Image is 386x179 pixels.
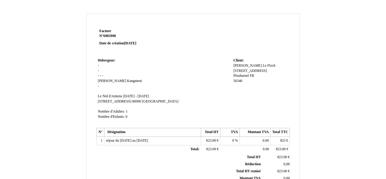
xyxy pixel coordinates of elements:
[271,128,290,137] th: Total TTC
[277,155,287,159] span: 823.00
[98,58,116,62] span: Hebergeur:
[233,74,249,78] span: Plouharnel
[123,94,149,98] span: [DATE] - [DATE]
[127,79,142,83] span: Kangmeni
[233,79,242,83] span: 56340
[132,99,141,103] span: 80090
[104,128,201,137] th: Désignation
[98,79,126,83] span: [PERSON_NAME]
[271,137,290,145] td: €
[124,41,136,45] span: [DATE]
[220,137,240,145] td: %
[98,74,99,78] span: -
[277,169,287,173] span: 823.00
[283,162,290,166] span: 0,00
[98,115,125,119] span: Nombre d'Enfants:
[263,147,269,151] span: 0.00
[99,34,172,39] strong: N°
[98,84,99,88] span: -
[271,145,290,154] td: €
[126,115,128,119] span: 0
[236,169,261,173] span: Total HT remisé
[233,64,262,68] span: [PERSON_NAME]
[232,139,234,143] span: 0
[245,162,261,166] span: Réduction
[250,74,254,78] span: FR
[103,34,116,38] span: 6905998
[280,139,286,143] span: 823
[233,58,244,62] span: Client:
[262,168,291,175] td: €
[98,99,132,103] span: [STREET_ADDRESS]
[206,139,216,143] span: 823.00
[276,147,286,151] span: 823.00
[96,137,104,145] td: 1
[201,128,220,137] th: Total HT
[201,145,220,154] td: €
[126,110,128,114] span: 1
[98,110,125,114] span: Nombre d'Adultes:
[106,139,148,143] span: séjour du [DATE] au [DATE]
[98,64,99,68] span: -
[206,147,216,151] span: 823.00
[220,128,240,137] th: TVA
[102,74,103,78] span: -
[142,99,178,103] span: [GEOGRAPHIC_DATA]
[262,154,291,161] td: €
[233,69,267,73] span: [STREET_ADDRESS]
[99,41,136,45] strong: Date de création
[99,29,111,33] span: Facture
[98,94,122,98] span: Le Nid d'Amiens
[201,137,220,145] td: €
[263,64,276,68] span: Le Floch
[190,147,199,151] span: Total:
[247,155,261,159] span: Total HT
[100,74,101,78] span: -
[263,139,269,143] span: 0.00
[98,69,99,73] span: -
[240,128,270,137] th: Montant TVA
[96,128,104,137] th: N°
